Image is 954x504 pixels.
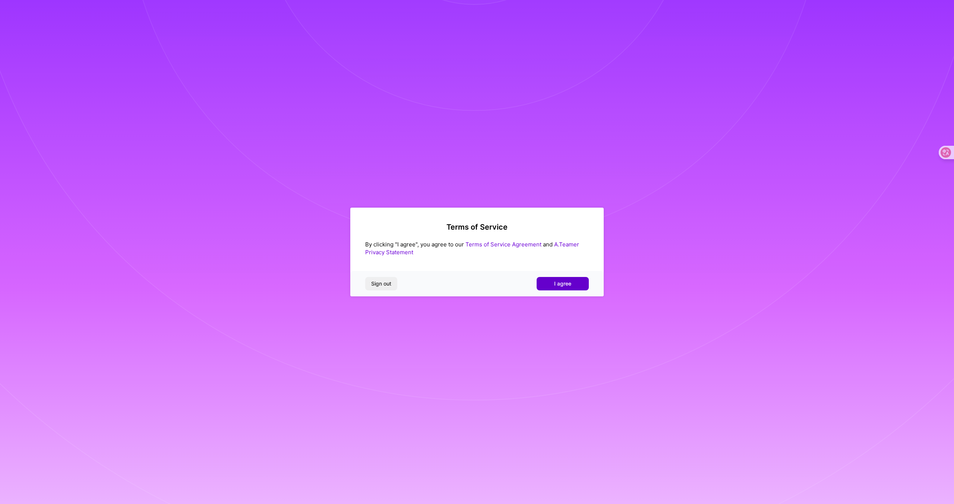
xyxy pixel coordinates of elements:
[537,277,589,290] button: I agree
[371,280,391,287] span: Sign out
[554,280,571,287] span: I agree
[365,240,589,256] div: By clicking "I agree", you agree to our and
[365,223,589,231] h2: Terms of Service
[465,241,541,248] a: Terms of Service Agreement
[365,277,397,290] button: Sign out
